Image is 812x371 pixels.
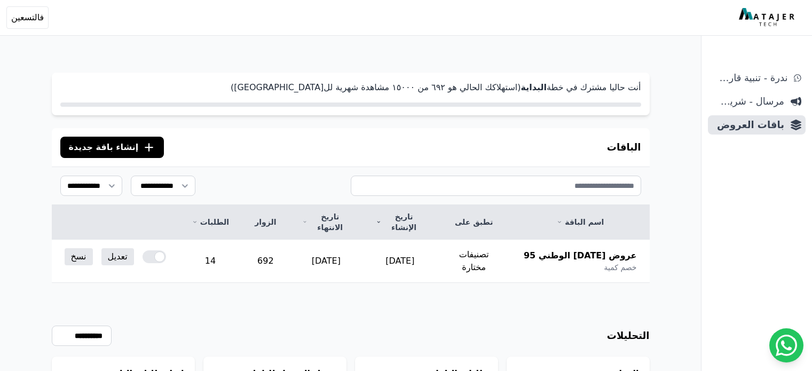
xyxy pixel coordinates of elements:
[101,248,134,265] a: تعديل
[376,211,424,233] a: تاريخ الإنشاء
[242,240,289,283] td: 692
[69,141,139,154] span: إنشاء باقة جديدة
[60,81,641,94] p: أنت حاليا مشترك في خطة (استهلاكك الحالي هو ٦٩٢ من ١٥۰۰۰ مشاهدة شهرية لل[GEOGRAPHIC_DATA])
[192,217,229,227] a: الطلبات
[521,82,546,92] strong: البداية
[607,328,650,343] h3: التحليلات
[437,205,511,240] th: تطبق على
[302,211,351,233] a: تاريخ الانتهاء
[11,11,44,24] span: فالتسعين
[65,248,93,265] a: نسخ
[607,140,641,155] h3: الباقات
[604,262,636,273] span: خصم كمية
[524,217,637,227] a: اسم الباقة
[739,8,797,27] img: MatajerTech Logo
[437,240,511,283] td: تصنيفات مختارة
[712,117,784,132] span: باقات العروض
[289,240,364,283] td: [DATE]
[712,70,787,85] span: ندرة - تنبية قارب علي النفاذ
[179,240,242,283] td: 14
[242,205,289,240] th: الزوار
[712,94,784,109] span: مرسال - شريط دعاية
[6,6,49,29] button: فالتسعين
[363,240,437,283] td: [DATE]
[524,249,637,262] span: عروض [DATE] الوطني 95
[60,137,164,158] button: إنشاء باقة جديدة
